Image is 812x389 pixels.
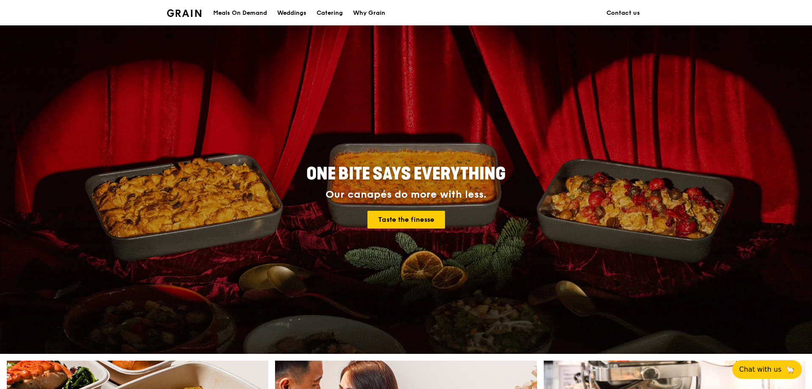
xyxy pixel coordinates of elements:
a: Contact us [601,0,645,26]
button: Chat with us🦙 [732,360,802,379]
a: Catering [311,0,348,26]
a: Why Grain [348,0,390,26]
span: 🦙 [785,364,795,375]
img: Grain [167,9,201,17]
a: Taste the finesse [367,211,445,229]
span: Chat with us [739,364,781,375]
div: Catering [317,0,343,26]
div: Our canapés do more with less. [253,189,559,201]
a: Weddings [272,0,311,26]
div: Weddings [277,0,306,26]
span: ONE BITE SAYS EVERYTHING [306,164,506,184]
div: Meals On Demand [213,0,267,26]
div: Why Grain [353,0,385,26]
